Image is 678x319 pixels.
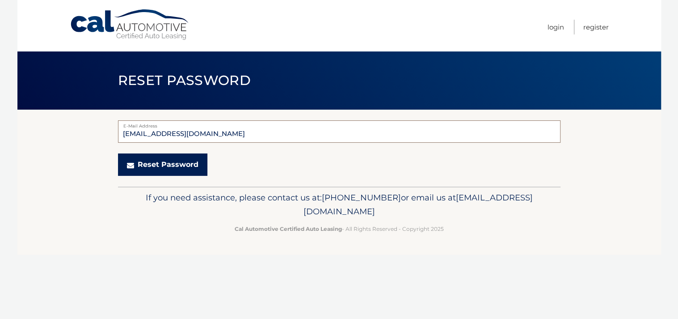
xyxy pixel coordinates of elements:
a: Cal Automotive [70,9,190,41]
p: If you need assistance, please contact us at: or email us at [124,191,555,219]
span: Reset Password [118,72,251,89]
strong: Cal Automotive Certified Auto Leasing [235,225,342,232]
a: Register [583,20,609,34]
button: Reset Password [118,153,207,176]
label: E-Mail Address [118,120,560,128]
input: E-Mail Address [118,120,560,143]
p: - All Rights Reserved - Copyright 2025 [124,224,555,234]
a: Login [547,20,564,34]
span: [PHONE_NUMBER] [322,192,401,203]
